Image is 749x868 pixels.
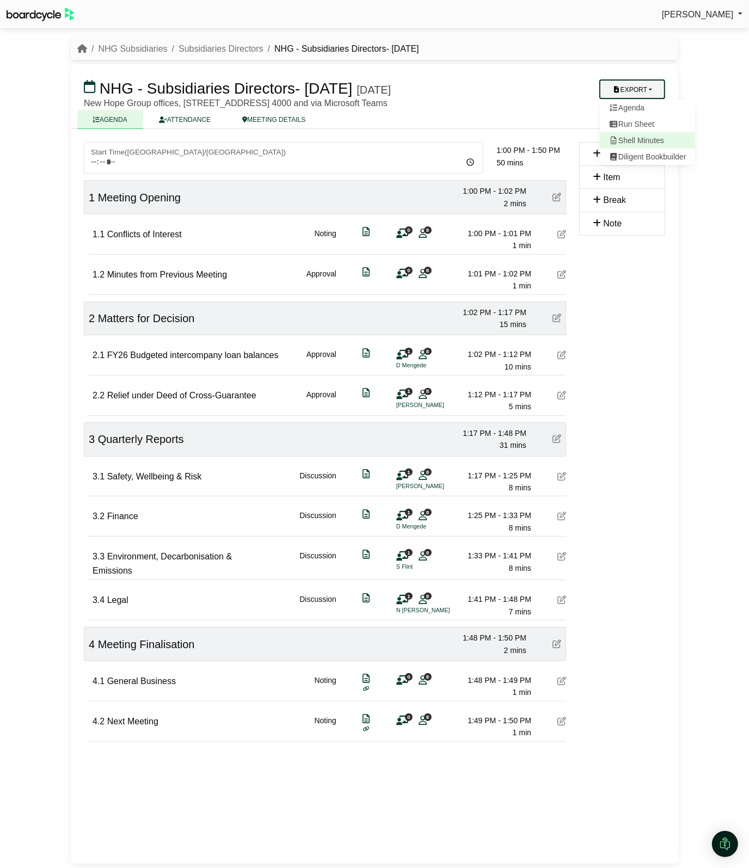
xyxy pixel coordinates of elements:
span: New Hope Group offices, [STREET_ADDRESS] 4000 and via Microsoft Teams [84,99,388,108]
span: 8 [424,593,432,600]
span: 2 [89,312,95,324]
div: 1:48 PM - 1:50 PM [450,632,526,644]
a: Agenda [600,100,695,116]
div: 1:00 PM - 1:01 PM [455,227,531,239]
span: 1 [89,192,95,204]
span: 8 [424,509,432,516]
span: 8 [424,226,432,233]
a: AGENDA [77,110,143,129]
span: FY26 Budgeted intercompany loan balances [107,350,279,360]
span: Minutes from Previous Meeting [107,270,228,279]
div: Discussion [299,550,336,577]
a: Diligent Bookbuilder [600,149,695,165]
div: Approval [306,268,336,292]
span: 1 min [513,688,531,697]
span: 8 [424,713,432,721]
nav: breadcrumb [77,42,419,56]
span: 3.2 [93,512,105,521]
li: [PERSON_NAME] [396,401,478,410]
span: 2 mins [504,646,526,655]
span: Break [603,195,626,205]
div: 1:41 PM - 1:48 PM [455,593,531,605]
span: General Business [107,676,176,686]
div: Discussion [299,470,336,494]
span: 5 mins [509,402,531,411]
li: D Mengede [396,361,478,370]
span: Note [603,219,622,228]
span: Safety, Wellbeing & Risk [107,472,202,481]
span: 1 [405,509,413,516]
span: 1.2 [93,270,105,279]
span: 2.2 [93,391,105,400]
li: D Mengede [396,522,478,531]
div: 1:17 PM - 1:48 PM [450,427,526,439]
div: 1:17 PM - 1:25 PM [455,470,531,482]
div: Discussion [299,509,336,534]
span: Quarterly Reports [98,433,184,445]
span: Legal [107,595,128,605]
span: 50 mins [496,158,523,167]
span: 2 mins [504,199,526,208]
div: Open Intercom Messenger [712,831,738,857]
div: Approval [306,348,336,373]
span: 3 [89,433,95,445]
span: 8 [424,348,432,355]
span: 8 mins [509,564,531,572]
span: 1 [405,549,413,556]
span: 1 min [513,241,531,250]
a: MEETING DETAILS [226,110,321,129]
span: 0 [405,713,413,721]
span: 15 mins [500,320,526,329]
div: 1:49 PM - 1:50 PM [455,715,531,727]
div: Noting [315,674,336,699]
span: 1 [405,388,413,395]
span: 1 [405,469,413,476]
span: Item [603,173,620,182]
span: 3.1 [93,472,105,481]
span: Meeting Opening [98,192,181,204]
span: 4.1 [93,676,105,686]
span: 0 [405,267,413,274]
span: 4 [89,638,95,650]
span: [PERSON_NAME] [662,10,734,19]
span: 1.1 [93,230,105,239]
span: 3.3 [93,552,105,561]
li: [PERSON_NAME] [396,482,478,491]
span: 10 mins [505,362,531,371]
div: Noting [315,227,336,252]
div: Approval [306,389,336,413]
span: 8 [424,469,432,476]
span: 8 [424,267,432,274]
li: NHG - Subsidiaries Directors- [DATE] [263,42,419,56]
span: 1 [405,348,413,355]
span: 8 [424,549,432,556]
span: 8 mins [509,483,531,492]
div: 1:02 PM - 1:17 PM [450,306,526,318]
span: 2.1 [93,350,105,360]
button: Export [599,79,665,99]
div: 1:01 PM - 1:02 PM [455,268,531,280]
span: Meeting Finalisation [98,638,195,650]
a: NHG Subsidiaries [98,44,167,53]
span: 1 min [513,728,531,737]
span: NHG - Subsidiaries Directors- [DATE] [100,80,353,97]
li: N [PERSON_NAME] [396,606,478,615]
a: Run Sheet [600,116,695,132]
span: Conflicts of Interest [107,230,182,239]
span: 31 mins [500,441,526,450]
a: [PERSON_NAME] [662,8,742,22]
div: 1:02 PM - 1:12 PM [455,348,531,360]
span: 7 mins [509,607,531,616]
span: Finance [107,512,138,521]
span: 1 min [513,281,531,290]
span: Next Meeting [107,717,158,726]
span: 1 [405,593,413,600]
span: 8 mins [509,524,531,532]
div: 1:00 PM - 1:02 PM [450,185,526,197]
span: 8 [424,388,432,395]
span: 3.4 [93,595,105,605]
span: 0 [405,226,413,233]
a: ATTENDANCE [143,110,226,129]
li: S Flint [396,562,478,571]
img: BoardcycleBlackGreen-aaafeed430059cb809a45853b8cf6d952af9d84e6e89e1f1685b34bfd5cb7d64.svg [7,8,74,21]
